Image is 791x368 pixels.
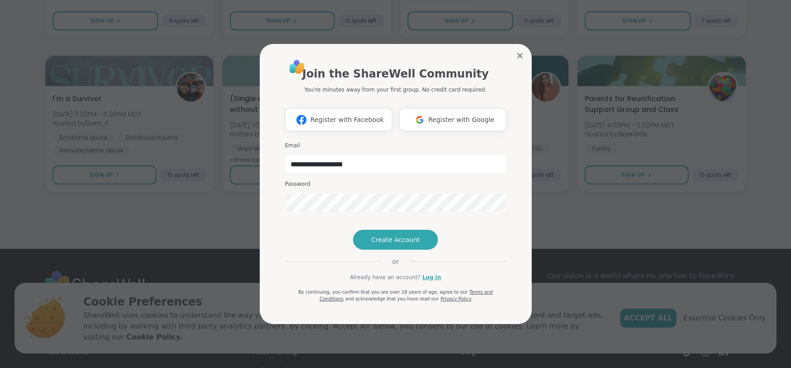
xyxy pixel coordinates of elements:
span: Register with Facebook [310,115,383,125]
button: Create Account [353,230,438,250]
h3: Password [285,180,506,188]
button: Register with Google [399,108,506,131]
span: and acknowledge that you have read our [345,296,439,301]
span: or [381,257,409,266]
h1: Join the ShareWell Community [302,66,489,82]
a: Privacy Policy [441,296,471,301]
img: ShareWell Logomark [293,111,310,128]
img: ShareWell Logo [287,57,307,77]
a: Terms and Conditions [320,290,493,301]
span: By continuing, you confirm that you are over 18 years of age, agree to our [298,290,468,295]
span: Create Account [371,235,420,244]
button: Register with Facebook [285,108,392,131]
span: Register with Google [428,115,495,125]
span: Already have an account? [350,273,421,281]
h3: Email [285,142,506,150]
img: ShareWell Logomark [411,111,428,128]
p: You're minutes away from your first group. No credit card required. [304,86,486,94]
a: Log in [422,273,441,281]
